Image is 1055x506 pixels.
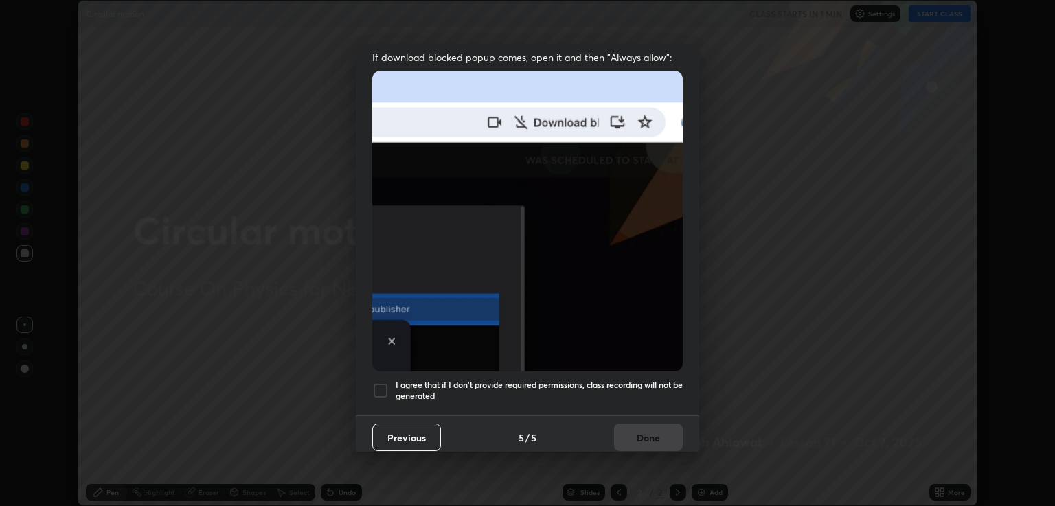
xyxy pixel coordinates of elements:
[525,430,530,445] h4: /
[372,71,683,371] img: downloads-permission-blocked.gif
[372,51,683,64] span: If download blocked popup comes, open it and then "Always allow":
[519,430,524,445] h4: 5
[396,380,683,401] h5: I agree that if I don't provide required permissions, class recording will not be generated
[531,430,536,445] h4: 5
[372,424,441,451] button: Previous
